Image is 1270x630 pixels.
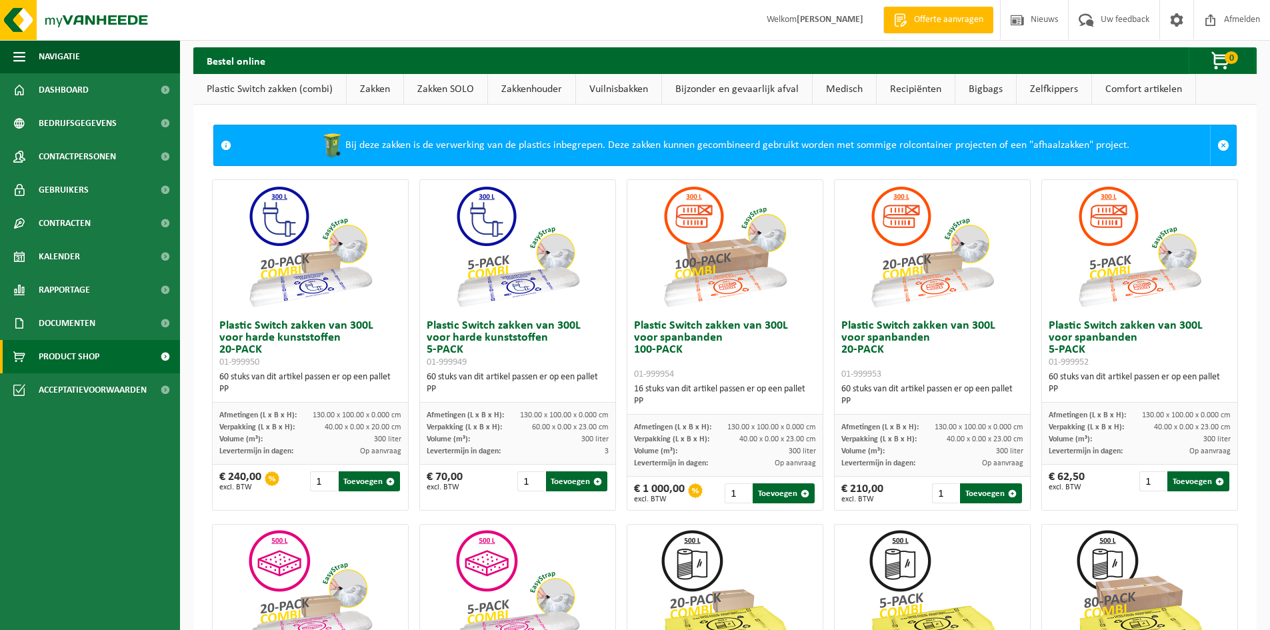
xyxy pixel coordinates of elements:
[193,47,279,73] h2: Bestel online
[427,435,470,443] span: Volume (m³):
[1225,51,1238,64] span: 0
[219,435,263,443] span: Volume (m³):
[634,320,816,380] h3: Plastic Switch zakken van 300L voor spanbanden 100-PACK
[877,74,955,105] a: Recipiënten
[581,435,609,443] span: 300 liter
[725,483,751,503] input: 1
[1189,47,1255,74] button: 0
[739,435,816,443] span: 40.00 x 0.00 x 23.00 cm
[1189,447,1231,455] span: Op aanvraag
[634,483,685,503] div: € 1 000,00
[520,411,609,419] span: 130.00 x 100.00 x 0.000 cm
[1049,411,1126,419] span: Afmetingen (L x B x H):
[1142,411,1231,419] span: 130.00 x 100.00 x 0.000 cm
[219,471,261,491] div: € 240,00
[883,7,993,33] a: Offerte aanvragen
[427,383,609,395] div: PP
[1049,423,1124,431] span: Verpakking (L x B x H):
[1139,471,1166,491] input: 1
[955,74,1016,105] a: Bigbags
[996,447,1023,455] span: 300 liter
[935,423,1023,431] span: 130.00 x 100.00 x 0.000 cm
[1049,371,1231,395] div: 60 stuks van dit artikel passen er op een pallet
[39,340,99,373] span: Product Shop
[546,471,608,491] button: Toevoegen
[841,369,881,379] span: 01-999953
[1092,74,1195,105] a: Comfort artikelen
[789,447,816,455] span: 300 liter
[39,240,80,273] span: Kalender
[841,459,915,467] span: Levertermijn in dagen:
[841,483,883,503] div: € 210,00
[404,74,487,105] a: Zakken SOLO
[39,273,90,307] span: Rapportage
[634,369,674,379] span: 01-999954
[360,447,401,455] span: Op aanvraag
[775,459,816,467] span: Op aanvraag
[39,373,147,407] span: Acceptatievoorwaarden
[634,447,677,455] span: Volume (m³):
[325,423,401,431] span: 40.00 x 0.00 x 20.00 cm
[841,435,917,443] span: Verpakking (L x B x H):
[865,180,999,313] img: 01-999953
[427,320,609,368] h3: Plastic Switch zakken van 300L voor harde kunststoffen 5-PACK
[841,495,883,503] span: excl. BTW
[658,180,791,313] img: 01-999954
[427,483,463,491] span: excl. BTW
[634,395,816,407] div: PP
[841,395,1023,407] div: PP
[727,423,816,431] span: 130.00 x 100.00 x 0.000 cm
[39,40,80,73] span: Navigatie
[193,74,346,105] a: Plastic Switch zakken (combi)
[427,411,504,419] span: Afmetingen (L x B x H):
[841,383,1023,407] div: 60 stuks van dit artikel passen er op een pallet
[841,423,919,431] span: Afmetingen (L x B x H):
[1049,471,1085,491] div: € 62,50
[219,357,259,367] span: 01-999950
[797,15,863,25] strong: [PERSON_NAME]
[488,74,575,105] a: Zakkenhouder
[427,423,502,431] span: Verpakking (L x B x H):
[39,107,117,140] span: Bedrijfsgegevens
[238,125,1210,165] div: Bij deze zakken is de verwerking van de plastics inbegrepen. Deze zakken kunnen gecombineerd gebr...
[634,495,685,503] span: excl. BTW
[1049,483,1085,491] span: excl. BTW
[374,435,401,443] span: 300 liter
[1049,447,1123,455] span: Levertermijn in dagen:
[841,320,1023,380] h3: Plastic Switch zakken van 300L voor spanbanden 20-PACK
[219,411,297,419] span: Afmetingen (L x B x H):
[219,447,293,455] span: Levertermijn in dagen:
[576,74,661,105] a: Vuilnisbakken
[1154,423,1231,431] span: 40.00 x 0.00 x 23.00 cm
[427,371,609,395] div: 60 stuks van dit artikel passen er op een pallet
[310,471,337,491] input: 1
[517,471,544,491] input: 1
[1049,435,1092,443] span: Volume (m³):
[1049,320,1231,368] h3: Plastic Switch zakken van 300L voor spanbanden 5-PACK
[634,459,708,467] span: Levertermijn in dagen:
[841,447,885,455] span: Volume (m³):
[1049,357,1089,367] span: 01-999952
[634,435,709,443] span: Verpakking (L x B x H):
[1203,435,1231,443] span: 300 liter
[634,423,711,431] span: Afmetingen (L x B x H):
[219,371,401,395] div: 60 stuks van dit artikel passen er op een pallet
[982,459,1023,467] span: Op aanvraag
[427,471,463,491] div: € 70,00
[39,140,116,173] span: Contactpersonen
[39,307,95,340] span: Documenten
[634,383,816,407] div: 16 stuks van dit artikel passen er op een pallet
[219,483,261,491] span: excl. BTW
[39,73,89,107] span: Dashboard
[932,483,959,503] input: 1
[219,383,401,395] div: PP
[319,132,345,159] img: WB-0240-HPE-GN-50.png
[662,74,812,105] a: Bijzonder en gevaarlijk afval
[347,74,403,105] a: Zakken
[427,357,467,367] span: 01-999949
[911,13,987,27] span: Offerte aanvragen
[1167,471,1229,491] button: Toevoegen
[313,411,401,419] span: 130.00 x 100.00 x 0.000 cm
[243,180,377,313] img: 01-999950
[947,435,1023,443] span: 40.00 x 0.00 x 23.00 cm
